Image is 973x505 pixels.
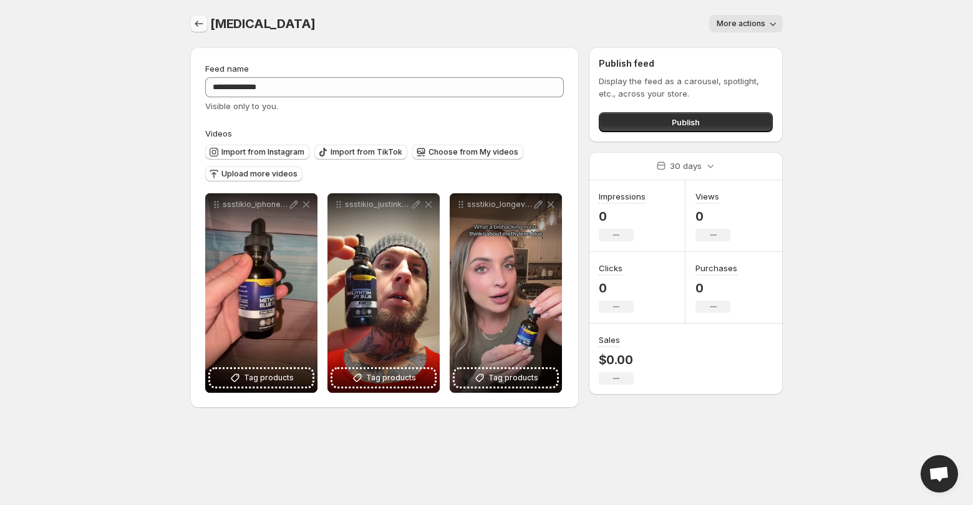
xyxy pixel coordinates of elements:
[366,372,416,384] span: Tag products
[672,116,700,128] span: Publish
[331,147,402,157] span: Import from TikTok
[221,169,298,179] span: Upload more videos
[717,19,765,29] span: More actions
[695,190,719,203] h3: Views
[695,209,730,224] p: 0
[599,57,773,70] h2: Publish feed
[223,200,288,209] p: ssstikio_iphonegirl8000_1753192383372
[205,166,303,181] button: Upload more videos
[428,147,518,157] span: Choose from My videos
[599,334,620,346] h3: Sales
[450,193,562,393] div: ssstikio_longevityqueen__1753192361436Tag products
[488,372,538,384] span: Tag products
[210,16,316,31] span: [MEDICAL_DATA]
[599,209,646,224] p: 0
[455,369,557,387] button: Tag products
[412,145,523,160] button: Choose from My videos
[695,262,737,274] h3: Purchases
[670,160,702,172] p: 30 days
[205,128,232,138] span: Videos
[709,15,783,32] button: More actions
[695,281,737,296] p: 0
[345,200,410,209] p: ssstikio_justinkeck8_1753192372832
[599,281,634,296] p: 0
[205,145,309,160] button: Import from Instagram
[599,352,634,367] p: $0.00
[190,15,208,32] button: Settings
[205,101,278,111] span: Visible only to you.
[221,147,304,157] span: Import from Instagram
[314,145,407,160] button: Import from TikTok
[599,112,773,132] button: Publish
[244,372,294,384] span: Tag products
[205,193,317,393] div: ssstikio_iphonegirl8000_1753192383372Tag products
[599,75,773,100] p: Display the feed as a carousel, spotlight, etc., across your store.
[599,262,622,274] h3: Clicks
[210,369,312,387] button: Tag products
[921,455,958,493] a: Open chat
[467,200,532,209] p: ssstikio_longevityqueen__1753192361436
[332,369,435,387] button: Tag products
[205,64,249,74] span: Feed name
[599,190,646,203] h3: Impressions
[327,193,440,393] div: ssstikio_justinkeck8_1753192372832Tag products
